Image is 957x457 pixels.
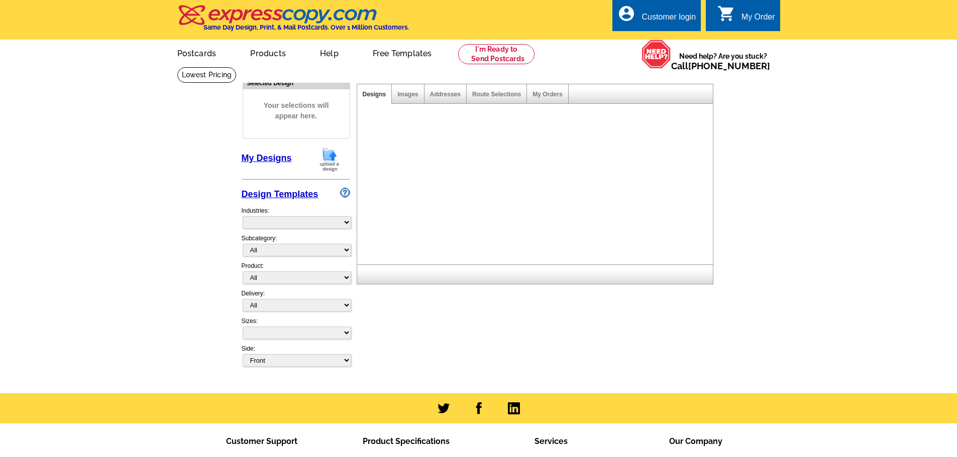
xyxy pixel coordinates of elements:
span: Your selections will appear here. [251,90,342,131]
a: shopping_cart My Order [717,11,775,24]
a: Designs [363,91,386,98]
div: Side: [242,344,350,368]
img: upload-design [316,146,343,172]
div: My Order [741,13,775,27]
div: Selected Design [243,78,350,88]
div: Delivery: [242,289,350,317]
span: Call [671,61,770,71]
a: Addresses [430,91,461,98]
a: Same Day Design, Print, & Mail Postcards. Over 1 Million Customers. [177,12,409,31]
span: Need help? Are you stuck? [671,51,775,71]
h4: Same Day Design, Print, & Mail Postcards. Over 1 Million Customers. [203,24,409,31]
span: Services [535,436,568,446]
a: My Orders [533,91,562,98]
img: design-wizard-help-icon.png [340,188,350,198]
div: Industries: [242,201,350,234]
a: Products [234,41,302,64]
img: help [642,40,671,69]
div: Sizes: [242,317,350,344]
span: Product Specifications [363,436,450,446]
span: Our Company [669,436,722,446]
a: My Designs [242,153,292,163]
a: [PHONE_NUMBER] [688,61,770,71]
a: Route Selections [472,91,521,98]
a: Free Templates [357,41,448,64]
a: Design Templates [242,189,318,199]
i: account_circle [617,5,635,23]
a: Images [397,91,418,98]
div: Customer login [642,13,696,27]
div: Subcategory: [242,234,350,261]
i: shopping_cart [717,5,735,23]
a: Postcards [161,41,233,64]
a: Help [304,41,355,64]
div: Product: [242,261,350,289]
span: Customer Support [226,436,297,446]
a: account_circle Customer login [617,11,696,24]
